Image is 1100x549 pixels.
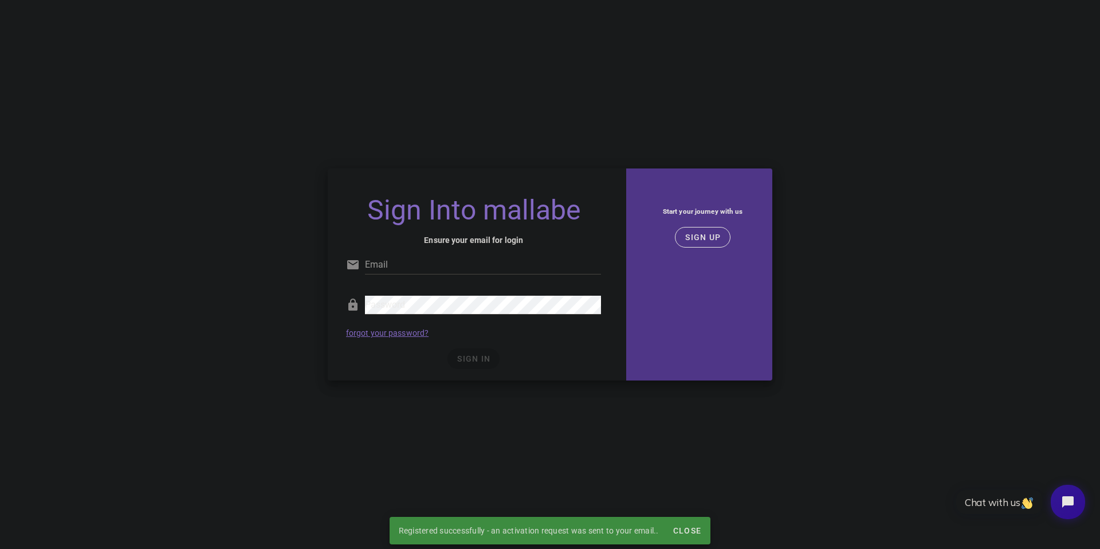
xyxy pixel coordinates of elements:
[642,205,763,218] h5: Start your journey with us
[346,196,601,225] h1: Sign Into mallabe
[390,517,668,544] div: Registered successfully - an activation request was sent to your email..
[673,526,701,535] span: Close
[675,227,730,248] button: SIGN UP
[685,233,721,242] span: SIGN UP
[346,234,601,246] h4: Ensure your email for login
[944,475,1095,529] iframe: Tidio Chat
[668,520,706,541] button: Close
[346,328,429,338] a: forgot your password?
